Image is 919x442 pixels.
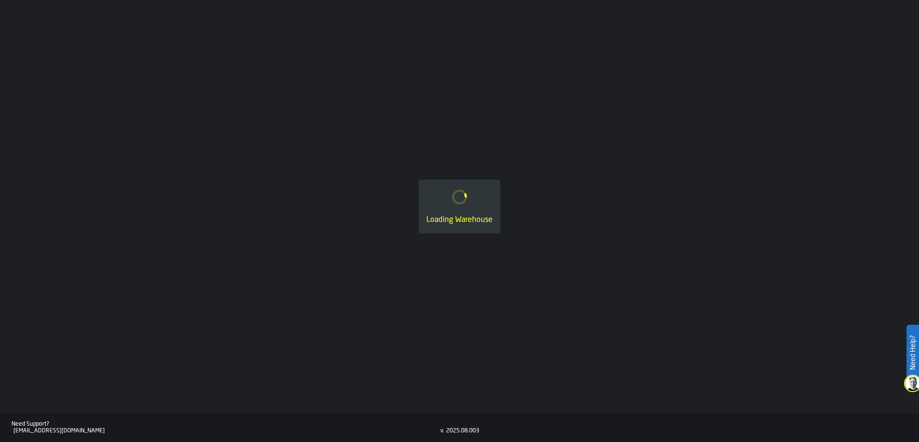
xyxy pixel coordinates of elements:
div: Need Support? [12,421,440,428]
label: Need Help? [907,326,918,380]
div: [EMAIL_ADDRESS][DOMAIN_NAME] [13,428,440,434]
div: 2025.08.003 [446,428,479,434]
a: Need Support?[EMAIL_ADDRESS][DOMAIN_NAME] [12,421,440,434]
div: v. [440,428,444,434]
div: Loading Warehouse [426,214,493,226]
